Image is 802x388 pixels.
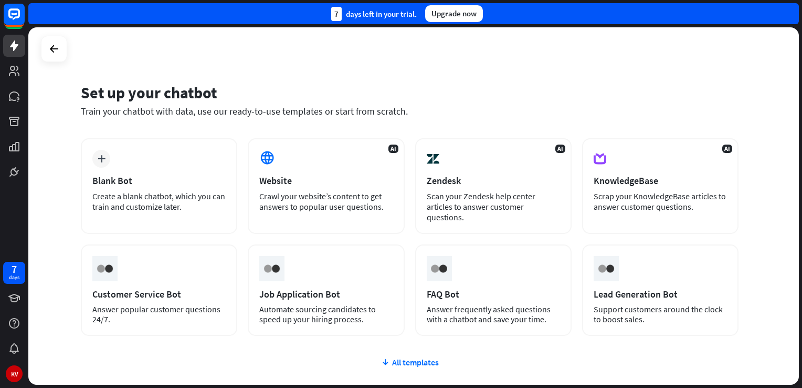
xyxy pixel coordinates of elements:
[9,274,19,281] div: days
[12,264,17,274] div: 7
[425,5,483,22] div: Upgrade now
[331,7,417,21] div: days left in your trial.
[3,262,25,284] a: 7 days
[6,365,23,382] div: KV
[331,7,342,21] div: 7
